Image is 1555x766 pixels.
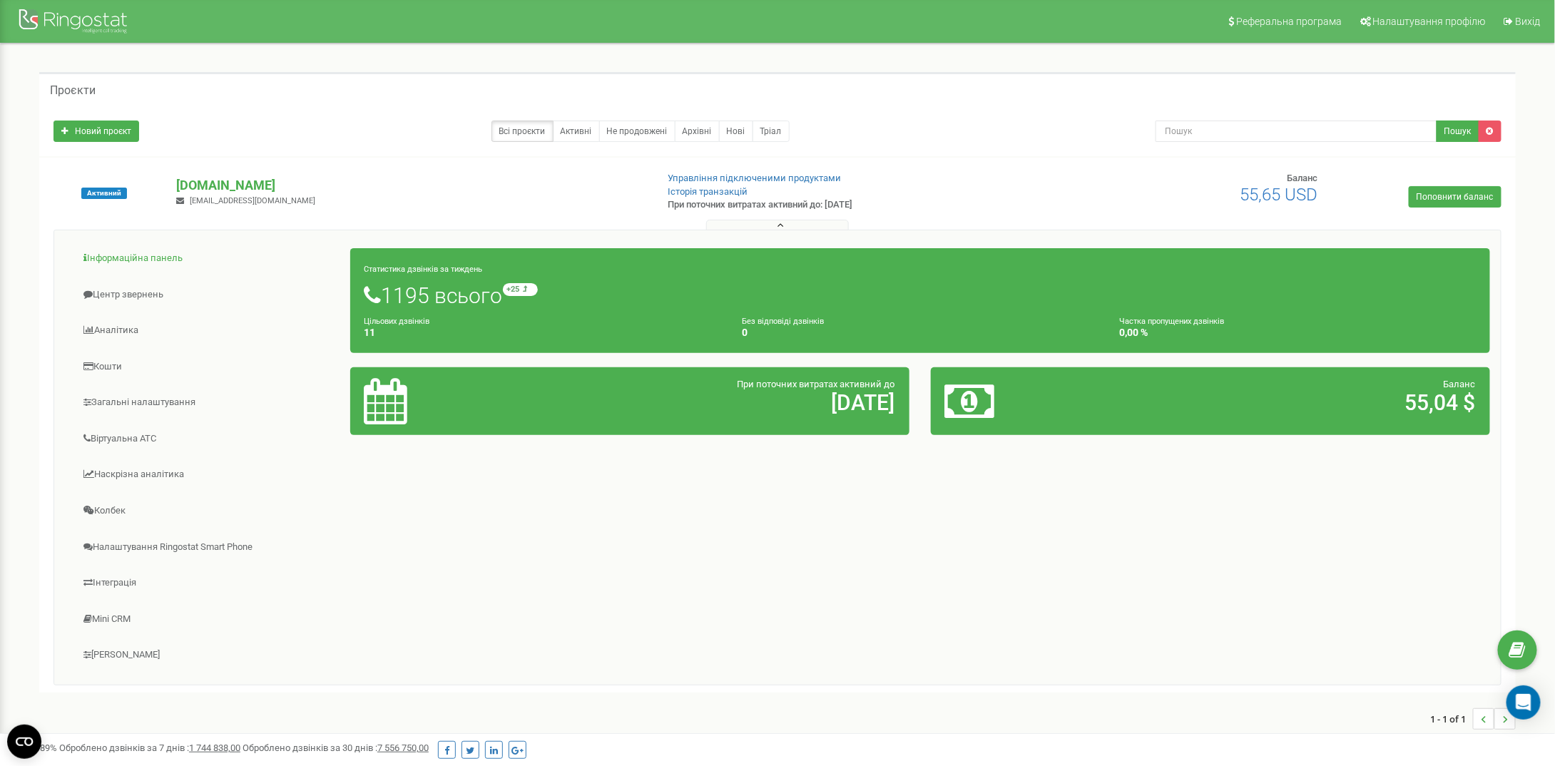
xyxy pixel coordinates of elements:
[364,265,483,274] small: Статистика дзвінків за тиждень
[65,241,351,276] a: Інформаційна панель
[1236,16,1342,27] span: Реферальна програма
[377,742,429,753] u: 7 556 750,00
[65,530,351,565] a: Налаштування Ringostat Smart Phone
[742,327,1098,338] h4: 0
[1156,121,1437,142] input: Пошук
[1444,379,1476,389] span: Баланс
[65,602,351,637] a: Mini CRM
[81,188,127,199] span: Активний
[53,121,139,142] a: Новий проєкт
[364,317,430,326] small: Цільових дзвінків
[1506,685,1541,720] div: Open Intercom Messenger
[50,84,96,97] h5: Проєкти
[668,173,841,183] a: Управління підключеними продуктами
[65,385,351,420] a: Загальні налаштування
[668,186,748,197] a: Історія транзакцій
[1516,16,1541,27] span: Вихід
[65,494,351,528] a: Колбек
[1431,694,1516,744] nav: ...
[65,277,351,312] a: Центр звернень
[189,742,240,753] u: 1 744 838,00
[675,121,720,142] a: Архівні
[1120,317,1225,326] small: Частка пропущених дзвінків
[65,638,351,673] a: [PERSON_NAME]
[1288,173,1318,183] span: Баланс
[364,327,720,338] h4: 11
[503,283,538,296] small: +25
[7,725,41,759] button: Open CMP widget
[1129,391,1476,414] h2: 55,04 $
[1431,708,1473,730] span: 1 - 1 of 1
[1120,327,1476,338] h4: 0,00 %
[738,379,895,389] span: При поточних витратах активний до
[190,196,315,205] span: [EMAIL_ADDRESS][DOMAIN_NAME]
[364,283,1476,307] h1: 1195 всього
[59,742,240,753] span: Оброблено дзвінків за 7 днів :
[65,313,351,348] a: Аналiтика
[1437,121,1479,142] button: Пошук
[65,349,351,384] a: Кошти
[742,317,824,326] small: Без відповіді дзвінків
[1373,16,1486,27] span: Налаштування профілю
[549,391,895,414] h2: [DATE]
[243,742,429,753] span: Оброблено дзвінків за 30 днів :
[599,121,675,142] a: Не продовжені
[65,422,351,456] a: Віртуальна АТС
[65,566,351,601] a: Інтеграція
[176,176,645,195] p: [DOMAIN_NAME]
[753,121,790,142] a: Тріал
[1240,185,1318,205] span: 55,65 USD
[491,121,554,142] a: Всі проєкти
[65,457,351,492] a: Наскрізна аналітика
[553,121,600,142] a: Активні
[1409,186,1502,208] a: Поповнити баланс
[719,121,753,142] a: Нові
[668,198,1014,212] p: При поточних витратах активний до: [DATE]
